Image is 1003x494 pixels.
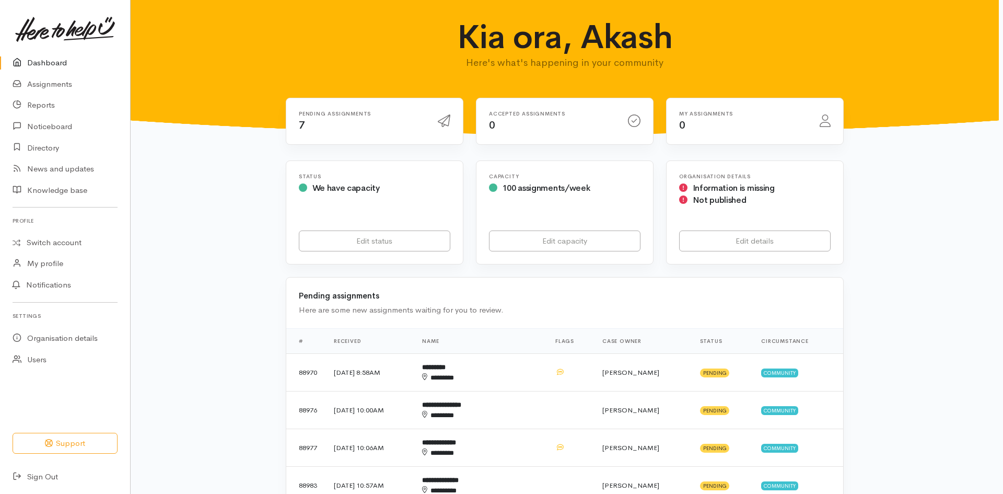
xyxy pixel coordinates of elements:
[360,55,769,70] p: Here's what's happening in your community
[594,392,692,429] td: [PERSON_NAME]
[489,111,615,117] h6: Accepted assignments
[753,329,843,354] th: Circumstance
[547,329,594,354] th: Flags
[693,194,747,205] span: Not published
[286,392,325,429] td: 88976
[594,429,692,467] td: [PERSON_NAME]
[325,354,414,392] td: [DATE] 8:58AM
[679,119,685,132] span: 0
[594,354,692,392] td: [PERSON_NAME]
[312,182,380,193] span: We have capacity
[286,329,325,354] th: #
[489,174,640,179] h6: Capacity
[13,433,118,454] button: Support
[761,369,798,377] span: Community
[700,369,730,377] span: Pending
[503,182,590,193] span: 100 assignments/week
[761,481,798,490] span: Community
[679,174,831,179] h6: Organisation Details
[489,231,640,252] a: Edit capacity
[299,291,379,301] b: Pending assignments
[325,392,414,429] td: [DATE] 10:00AM
[13,309,118,323] h6: Settings
[679,231,831,252] a: Edit details
[360,19,769,55] h1: Kia ora, Akash
[761,406,798,415] span: Community
[299,119,305,132] span: 7
[761,444,798,452] span: Community
[286,429,325,467] td: 88977
[700,444,730,452] span: Pending
[286,354,325,392] td: 88970
[299,231,450,252] a: Edit status
[700,406,730,415] span: Pending
[299,304,831,316] div: Here are some new assignments waiting for you to review.
[594,329,692,354] th: Case Owner
[13,214,118,228] h6: Profile
[414,329,547,354] th: Name
[693,182,775,193] span: Information is missing
[299,111,425,117] h6: Pending assignments
[325,329,414,354] th: Received
[325,429,414,467] td: [DATE] 10:06AM
[692,329,753,354] th: Status
[679,111,807,117] h6: My assignments
[700,481,730,490] span: Pending
[489,119,495,132] span: 0
[299,174,450,179] h6: Status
